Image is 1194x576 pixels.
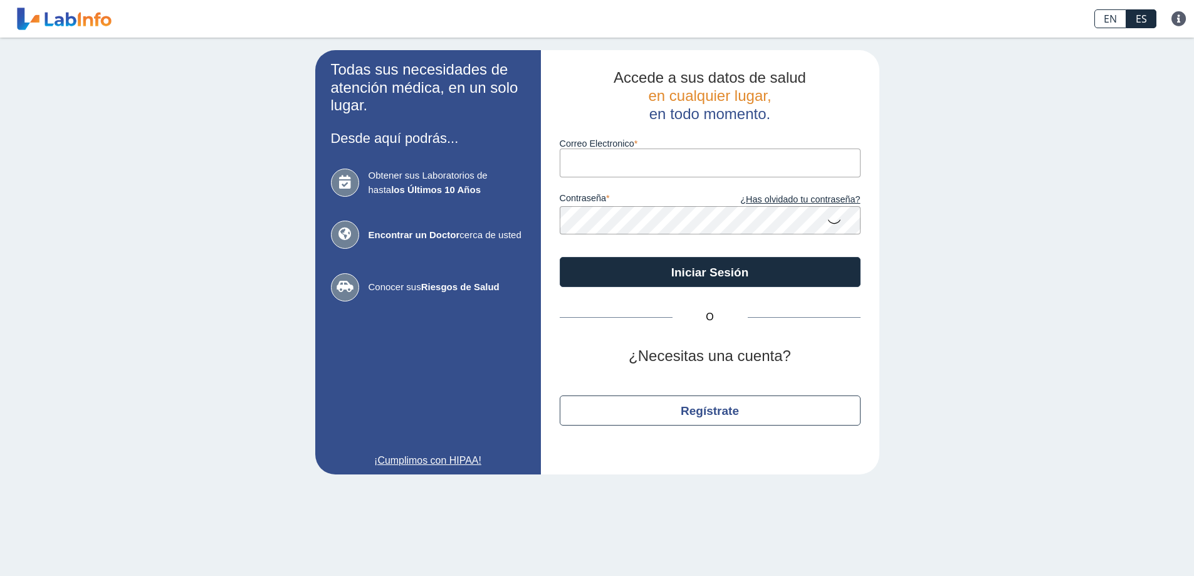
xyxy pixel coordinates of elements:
span: Obtener sus Laboratorios de hasta [369,169,525,197]
span: cerca de usted [369,228,525,243]
button: Iniciar Sesión [560,257,861,287]
button: Regístrate [560,395,861,426]
iframe: Help widget launcher [1082,527,1180,562]
a: ES [1126,9,1156,28]
h3: Desde aquí podrás... [331,130,525,146]
a: ¿Has olvidado tu contraseña? [710,193,861,207]
span: en cualquier lugar, [648,87,771,104]
span: O [673,310,748,325]
label: Correo Electronico [560,139,861,149]
a: EN [1094,9,1126,28]
b: Encontrar un Doctor [369,229,460,240]
b: Riesgos de Salud [421,281,500,292]
h2: ¿Necesitas una cuenta? [560,347,861,365]
span: Accede a sus datos de salud [614,69,806,86]
h2: Todas sus necesidades de atención médica, en un solo lugar. [331,61,525,115]
label: contraseña [560,193,710,207]
a: ¡Cumplimos con HIPAA! [331,453,525,468]
b: los Últimos 10 Años [391,184,481,195]
span: Conocer sus [369,280,525,295]
span: en todo momento. [649,105,770,122]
